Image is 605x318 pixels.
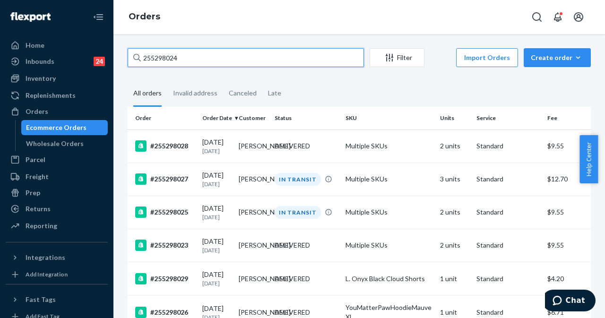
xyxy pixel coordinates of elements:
[202,270,231,287] div: [DATE]
[135,240,195,251] div: #255298023
[569,8,588,26] button: Open account menu
[6,54,108,69] a: Inbounds24
[6,152,108,167] a: Parcel
[202,180,231,188] p: [DATE]
[202,246,231,254] p: [DATE]
[6,104,108,119] a: Orders
[544,107,600,129] th: Fee
[6,71,108,86] a: Inventory
[128,107,199,129] th: Order
[135,206,195,218] div: #255298025
[342,107,436,129] th: SKU
[531,53,584,62] div: Create order
[199,107,235,129] th: Order Date
[26,188,40,198] div: Prep
[6,218,108,233] a: Reporting
[10,12,51,22] img: Flexport logo
[21,136,108,151] a: Wholesale Orders
[6,88,108,103] a: Replenishments
[473,107,544,129] th: Service
[436,229,473,262] td: 2 units
[370,53,424,62] div: Filter
[370,48,424,67] button: Filter
[235,229,271,262] td: [PERSON_NAME]
[476,207,540,217] p: Standard
[268,81,281,105] div: Late
[26,204,51,214] div: Returns
[476,174,540,184] p: Standard
[135,273,195,284] div: #255298029
[436,107,473,129] th: Units
[456,48,518,67] button: Import Orders
[133,81,162,107] div: All orders
[26,41,44,50] div: Home
[89,8,108,26] button: Close Navigation
[275,141,310,151] div: DELIVERED
[235,129,271,163] td: [PERSON_NAME]
[173,81,217,105] div: Invalid address
[235,163,271,196] td: [PERSON_NAME]
[135,173,195,185] div: #255298027
[476,308,540,317] p: Standard
[239,114,268,122] div: Customer
[6,201,108,216] a: Returns
[275,173,321,186] div: IN TRANSIT
[436,196,473,229] td: 2 units
[271,107,342,129] th: Status
[342,229,436,262] td: Multiple SKUs
[202,237,231,254] div: [DATE]
[26,270,68,278] div: Add Integration
[342,163,436,196] td: Multiple SKUs
[476,141,540,151] p: Standard
[524,48,591,67] button: Create order
[135,307,195,318] div: #255298026
[346,274,432,284] div: L. Onyx Black Cloud Shorts
[121,3,168,31] ol: breadcrumbs
[202,171,231,188] div: [DATE]
[342,196,436,229] td: Multiple SKUs
[26,253,65,262] div: Integrations
[579,135,598,183] button: Help Center
[6,38,108,53] a: Home
[202,204,231,221] div: [DATE]
[26,91,76,100] div: Replenishments
[26,221,57,231] div: Reporting
[202,213,231,221] p: [DATE]
[26,74,56,83] div: Inventory
[235,262,271,295] td: [PERSON_NAME]
[26,295,56,304] div: Fast Tags
[6,292,108,307] button: Fast Tags
[235,196,271,229] td: [PERSON_NAME]
[476,241,540,250] p: Standard
[26,107,48,116] div: Orders
[544,163,600,196] td: $12.70
[436,262,473,295] td: 1 unit
[544,129,600,163] td: $9.55
[26,123,86,132] div: Ecommerce Orders
[342,129,436,163] td: Multiple SKUs
[275,206,321,219] div: IN TRANSIT
[94,57,105,66] div: 24
[275,308,310,317] div: DELIVERED
[436,163,473,196] td: 3 units
[548,8,567,26] button: Open notifications
[135,140,195,152] div: #255298028
[26,139,84,148] div: Wholesale Orders
[544,262,600,295] td: $4.20
[26,172,49,181] div: Freight
[128,48,364,67] input: Search orders
[21,120,108,135] a: Ecommerce Orders
[6,169,108,184] a: Freight
[202,147,231,155] p: [DATE]
[6,250,108,265] button: Integrations
[544,229,600,262] td: $9.55
[275,241,310,250] div: DELIVERED
[202,279,231,287] p: [DATE]
[436,129,473,163] td: 2 units
[26,155,45,164] div: Parcel
[527,8,546,26] button: Open Search Box
[202,138,231,155] div: [DATE]
[476,274,540,284] p: Standard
